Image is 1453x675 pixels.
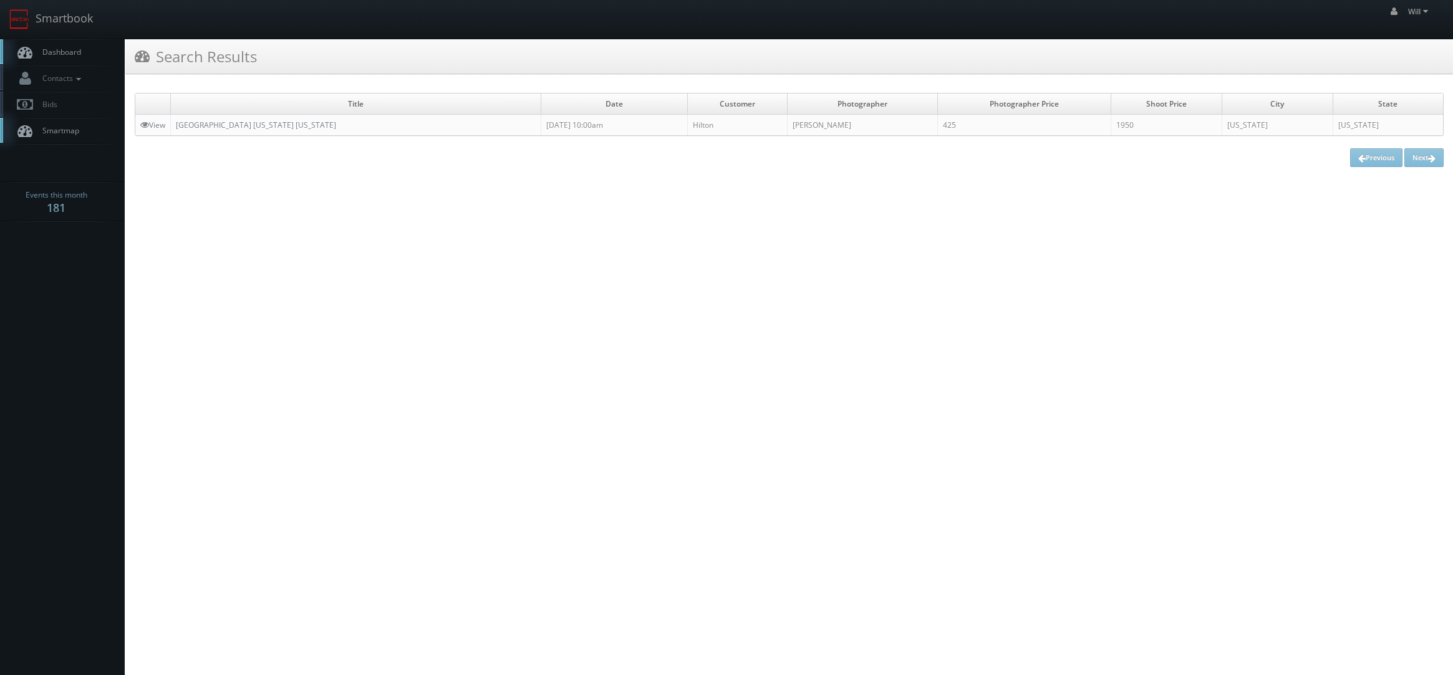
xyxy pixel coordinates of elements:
span: Dashboard [36,47,81,57]
td: [DATE] 10:00am [541,115,687,136]
span: Smartmap [36,125,79,136]
td: Hilton [687,115,788,136]
td: Shoot Price [1111,93,1222,115]
img: smartbook-logo.png [9,9,29,29]
td: [US_STATE] [1333,115,1443,136]
td: 1950 [1111,115,1222,136]
span: Will [1408,6,1432,17]
td: City [1222,93,1333,115]
td: Date [541,93,687,115]
td: [US_STATE] [1222,115,1333,136]
td: State [1333,93,1443,115]
span: Events this month [26,189,87,201]
a: [GEOGRAPHIC_DATA] [US_STATE] [US_STATE] [176,120,336,130]
span: Bids [36,99,57,110]
strong: 181 [47,200,65,215]
td: 425 [938,115,1111,136]
td: Customer [687,93,788,115]
a: View [140,120,165,130]
h3: Search Results [135,45,257,67]
td: Photographer Price [938,93,1111,115]
td: Title [171,93,541,115]
td: [PERSON_NAME] [788,115,938,136]
span: Contacts [36,73,84,84]
td: Photographer [788,93,938,115]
